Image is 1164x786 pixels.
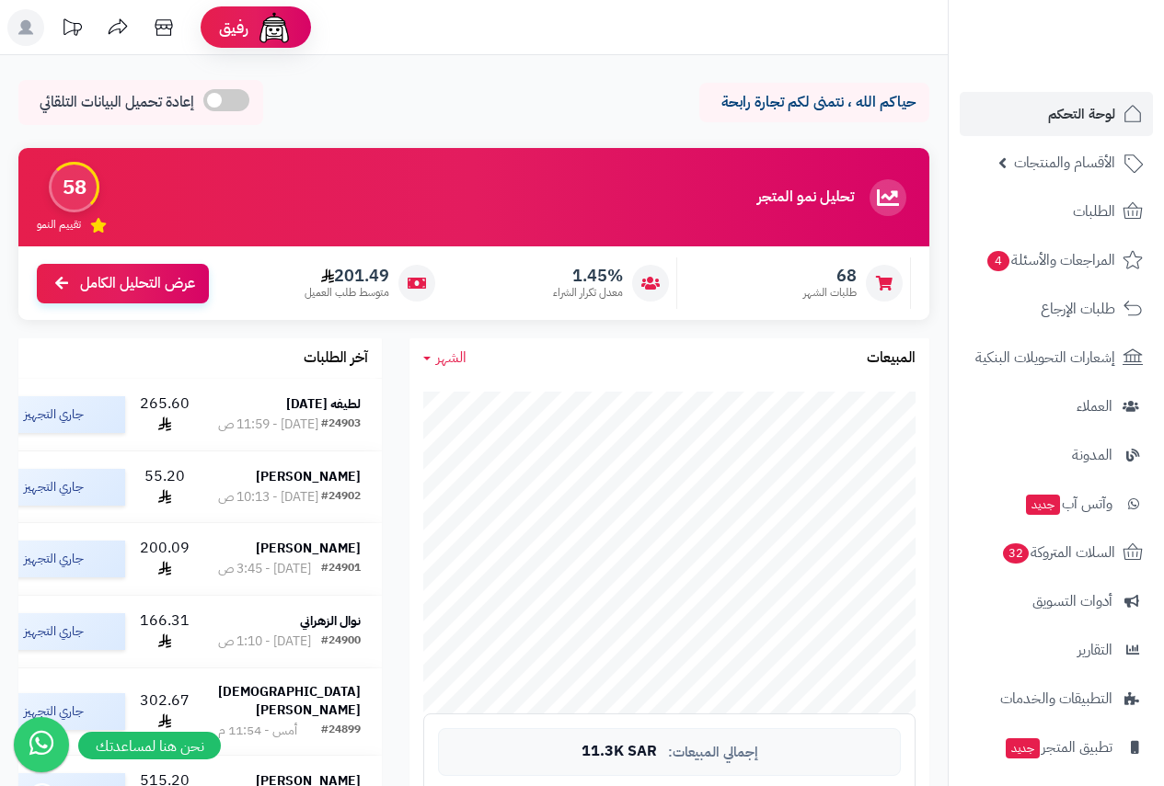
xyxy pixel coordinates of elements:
[1001,540,1115,565] span: السلات المتروكة
[304,350,368,367] h3: آخر الطلبات
[218,560,311,578] div: [DATE] - 3:45 ص
[133,596,197,667] td: 166.31
[40,92,194,113] span: إعادة تحميل البيانات التلقائي
[803,266,857,286] span: 68
[49,9,95,51] a: تحديثات المنصة
[1048,101,1115,127] span: لوحة التحكم
[321,560,361,578] div: #24901
[1000,686,1112,712] span: التطبيقات والخدمات
[1073,199,1115,224] span: الطلبات
[133,451,197,523] td: 55.20
[987,251,1009,271] span: 4
[803,285,857,301] span: طلبات الشهر
[985,247,1115,273] span: المراجعات والأسئلة
[286,394,361,414] strong: لطيفه [DATE]
[1014,150,1115,176] span: الأقسام والمنتجات
[436,347,467,369] span: الشهر
[1032,588,1112,614] span: أدوات التسويق
[1077,393,1112,419] span: العملاء
[1006,738,1040,758] span: جديد
[37,217,81,233] span: تقييم النمو
[37,264,209,303] a: عرض التحليل الكامل
[256,467,361,486] strong: [PERSON_NAME]
[1024,491,1112,517] span: وآتس آب
[300,611,361,631] strong: نوال الزهراني
[256,539,361,558] strong: [PERSON_NAME]
[553,285,623,301] span: معدل تكرار الشراء
[305,266,389,286] span: 201.49
[757,189,854,206] h3: تحليل نمو المتجر
[1003,543,1029,564] span: 32
[867,350,916,367] h3: المبيعات
[305,285,389,301] span: متوسط طلب العميل
[1072,442,1112,468] span: المدونة
[321,416,361,434] div: #24903
[960,287,1153,331] a: طلبات الإرجاع
[1041,296,1115,322] span: طلبات الإرجاع
[960,336,1153,380] a: إشعارات التحويلات البنكية
[1026,495,1060,515] span: جديد
[960,579,1153,623] a: أدوات التسويق
[960,238,1153,282] a: المراجعات والأسئلة4
[218,488,318,507] div: [DATE] - 10:13 ص
[960,384,1153,428] a: العملاء
[668,745,758,760] span: إجمالي المبيعات:
[960,433,1153,477] a: المدونة
[423,347,467,369] a: الشهر
[960,92,1153,136] a: لوحة التحكم
[960,482,1153,526] a: وآتس آبجديد
[80,273,195,294] span: عرض التحليل الكامل
[975,345,1115,370] span: إشعارات التحويلات البنكية
[218,682,361,720] strong: [DEMOGRAPHIC_DATA][PERSON_NAME]
[256,9,293,46] img: ai-face.png
[1078,637,1112,663] span: التقارير
[321,722,361,740] div: #24899
[960,725,1153,769] a: تطبيق المتجرجديد
[582,744,657,760] span: 11.3K SAR
[219,17,248,39] span: رفيق
[218,416,318,434] div: [DATE] - 11:59 ص
[713,92,916,113] p: حياكم الله ، نتمنى لكم تجارة رابحة
[960,189,1153,234] a: الطلبات
[218,722,297,740] div: أمس - 11:54 م
[960,530,1153,575] a: السلات المتروكة32
[133,379,197,450] td: 265.60
[960,677,1153,721] a: التطبيقات والخدمات
[553,266,623,286] span: 1.45%
[321,632,361,651] div: #24900
[321,488,361,507] div: #24902
[1004,735,1112,760] span: تطبيق المتجر
[133,668,197,755] td: 302.67
[960,628,1153,672] a: التقارير
[218,632,311,651] div: [DATE] - 1:10 ص
[133,523,197,595] td: 200.09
